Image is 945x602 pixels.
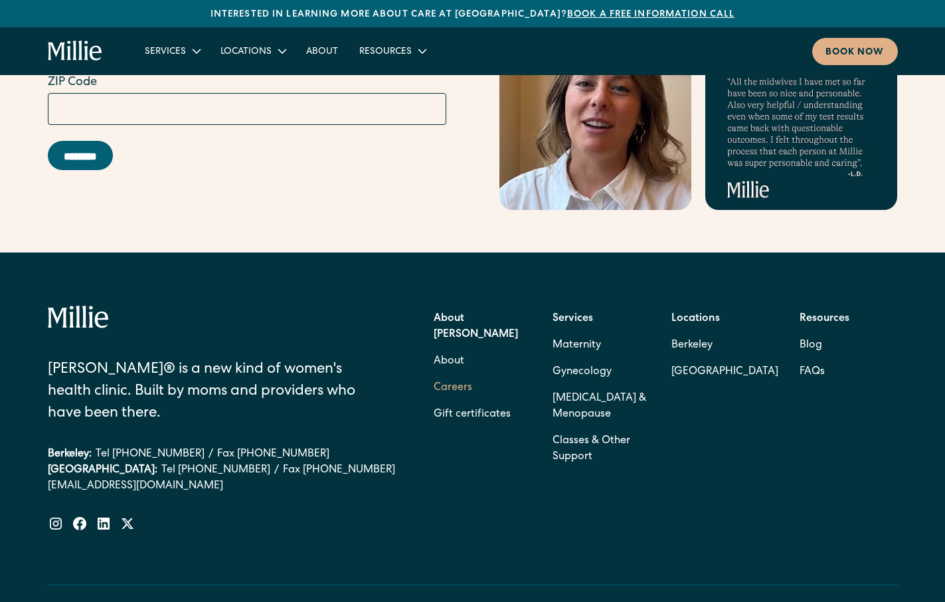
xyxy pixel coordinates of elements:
strong: Services [553,314,593,324]
a: Careers [434,375,472,401]
div: Locations [220,45,272,59]
strong: Locations [671,314,720,324]
div: Locations [210,40,296,62]
a: [MEDICAL_DATA] & Menopause [553,385,650,428]
div: [PERSON_NAME]® is a new kind of women's health clinic. Built by moms and providers who have been ... [48,359,361,425]
div: Berkeley: [48,447,92,462]
a: About [434,348,464,375]
div: / [209,447,213,462]
div: / [274,462,279,478]
div: Services [145,45,186,59]
a: Fax [PHONE_NUMBER] [217,447,329,462]
a: [EMAIL_ADDRESS][DOMAIN_NAME] [48,478,396,494]
div: Services [134,40,210,62]
a: [GEOGRAPHIC_DATA] [671,359,778,385]
a: Book a free information call [567,10,734,19]
a: Book now [812,38,898,65]
a: Tel [PHONE_NUMBER] [96,447,205,462]
label: ZIP Code [48,74,446,92]
a: FAQs [800,359,825,385]
strong: About [PERSON_NAME] [434,314,518,340]
a: Classes & Other Support [553,428,650,470]
div: Book now [825,46,885,60]
a: Maternity [553,332,601,359]
div: [GEOGRAPHIC_DATA]: [48,462,157,478]
div: Resources [359,45,412,59]
div: Resources [349,40,436,62]
a: Gynecology [553,359,612,385]
a: home [48,41,103,62]
strong: Resources [800,314,849,324]
a: Tel [PHONE_NUMBER] [161,462,270,478]
a: Fax [PHONE_NUMBER] [283,462,395,478]
a: Berkeley [671,332,778,359]
a: About [296,40,349,62]
a: Blog [800,332,822,359]
a: Gift certificates [434,401,511,428]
